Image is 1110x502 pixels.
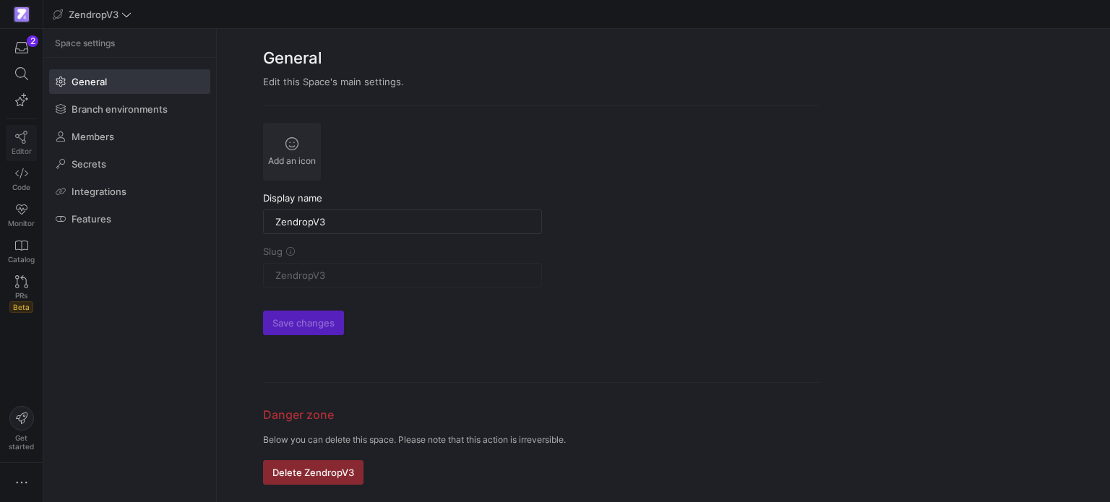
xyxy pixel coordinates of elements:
[72,158,106,170] span: Secrets
[6,269,37,319] a: PRsBeta
[6,400,37,456] button: Getstarted
[263,192,322,204] span: Display name
[9,301,33,313] span: Beta
[49,69,210,94] a: General
[72,131,114,142] span: Members
[8,219,35,228] span: Monitor
[263,76,821,87] div: Edit this Space's main settings.
[6,2,37,27] a: https://storage.googleapis.com/y42-prod-data-exchange/images/qZXOSqkTtPuVcXVzF40oUlM07HVTwZXfPK0U...
[14,7,29,22] img: https://storage.googleapis.com/y42-prod-data-exchange/images/qZXOSqkTtPuVcXVzF40oUlM07HVTwZXfPK0U...
[263,246,283,257] span: Slug
[55,38,115,48] span: Space settings
[27,35,38,47] div: 2
[8,255,35,264] span: Catalog
[6,161,37,197] a: Code
[49,124,210,149] a: Members
[12,147,32,155] span: Editor
[263,460,363,485] button: Delete ZendropV3
[263,406,821,423] h3: Danger zone
[9,433,34,451] span: Get started
[263,46,821,70] h2: General
[263,435,821,445] p: Below you can delete this space. Please note that this action is irreversible.
[49,207,210,231] a: Features
[72,213,111,225] span: Features
[49,5,135,24] button: ZendropV3
[72,76,107,87] span: General
[6,35,37,61] button: 2
[49,97,210,121] a: Branch environments
[72,103,168,115] span: Branch environments
[6,125,37,161] a: Editor
[6,197,37,233] a: Monitor
[6,233,37,269] a: Catalog
[268,156,316,166] span: Add an icon
[72,186,126,197] span: Integrations
[12,183,30,191] span: Code
[69,9,119,20] span: ZendropV3
[49,179,210,204] a: Integrations
[272,467,354,478] span: Delete ZendropV3
[49,152,210,176] a: Secrets
[15,291,27,300] span: PRs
